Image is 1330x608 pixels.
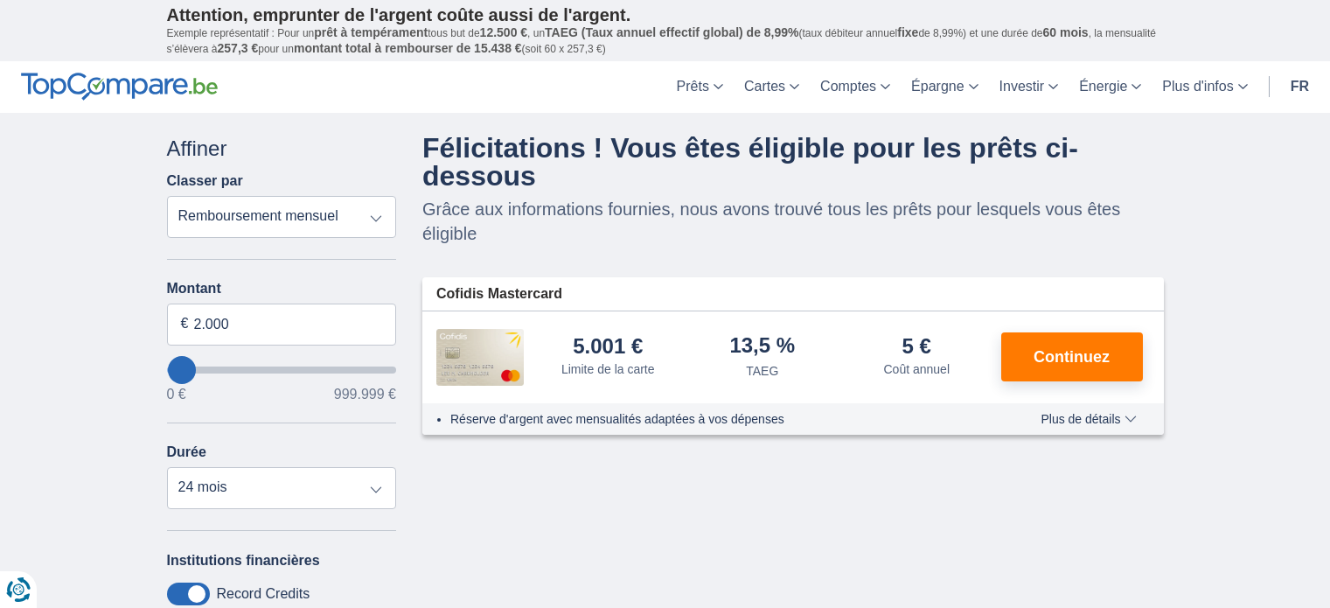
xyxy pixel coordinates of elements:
span: 60 mois [1043,25,1089,39]
div: 13,5 % [729,335,795,359]
div: 5 € [902,336,931,357]
div: Affiner [167,134,397,164]
div: Limite de la carte [561,360,655,378]
label: Classer par [167,173,243,189]
label: Montant [167,281,397,297]
a: Cartes [734,61,810,113]
div: 5.001 € [573,336,643,357]
input: wantToBorrow [167,367,397,374]
span: 0 € [167,388,186,402]
span: montant total à rembourser de 15.438 € [294,41,522,55]
div: Coût annuel [883,360,950,378]
p: Grâce aux informations fournies, nous avons trouvé tous les prêts pour lesquels vous êtes éligible [422,197,1164,246]
p: Exemple représentatif : Pour un tous but de , un (taux débiteur annuel de 8,99%) et une durée de ... [167,25,1164,57]
img: TopCompare [21,73,218,101]
label: Durée [167,444,206,460]
div: TAEG [746,362,778,380]
a: fr [1280,61,1320,113]
span: 999.999 € [334,388,396,402]
span: € [181,314,189,334]
button: Continuez [1001,332,1143,381]
span: prêt à tempérament [314,25,428,39]
label: Record Credits [217,586,310,602]
a: Comptes [810,61,901,113]
a: Investir [989,61,1069,113]
a: Prêts [666,61,734,113]
label: Institutions financières [167,553,320,569]
li: Réserve d'argent avec mensualités adaptées à vos dépenses [450,410,990,428]
span: fixe [897,25,918,39]
span: Cofidis Mastercard [436,284,562,304]
a: Énergie [1069,61,1152,113]
h4: Félicitations ! Vous êtes éligible pour les prêts ci-dessous [422,134,1164,190]
button: Plus de détails [1027,412,1149,426]
span: Plus de détails [1041,413,1136,425]
span: 12.500 € [480,25,528,39]
a: Épargne [901,61,989,113]
a: Plus d'infos [1152,61,1257,113]
span: 257,3 € [218,41,259,55]
p: Attention, emprunter de l'argent coûte aussi de l'argent. [167,4,1164,25]
span: Continuez [1034,349,1110,365]
span: TAEG (Taux annuel effectif global) de 8,99% [545,25,798,39]
img: pret personnel Cofidis CC [436,329,524,385]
